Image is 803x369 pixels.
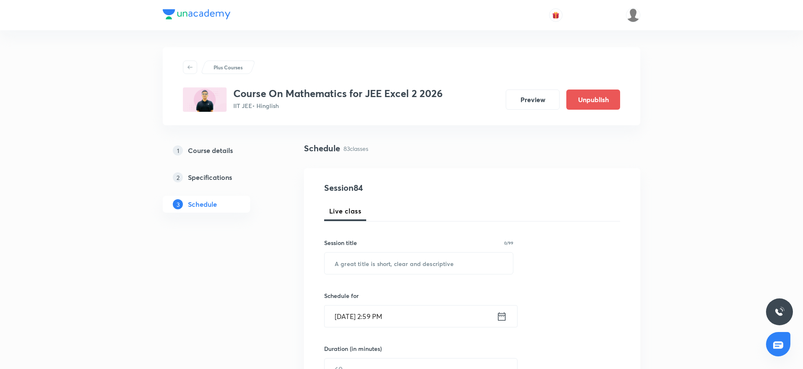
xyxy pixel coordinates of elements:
[173,145,183,156] p: 1
[163,9,230,21] a: Company Logo
[188,199,217,209] h5: Schedule
[549,8,563,22] button: avatar
[188,145,233,156] h5: Course details
[173,199,183,209] p: 3
[188,172,232,182] h5: Specifications
[324,291,513,300] h6: Schedule for
[163,142,277,159] a: 1Course details
[173,172,183,182] p: 2
[324,344,382,353] h6: Duration (in minutes)
[626,8,640,22] img: Shivank
[506,90,560,110] button: Preview
[214,63,243,71] p: Plus Courses
[233,87,443,100] h3: Course On Mathematics for JEE Excel 2 2026
[233,101,443,110] p: IIT JEE • Hinglish
[552,11,560,19] img: avatar
[325,253,513,274] input: A great title is short, clear and descriptive
[163,169,277,186] a: 2Specifications
[774,307,785,317] img: ttu
[183,87,227,112] img: 08F0D968-F71F-4A55-A674-E7872C57B38F_plus.png
[504,241,513,245] p: 0/99
[163,9,230,19] img: Company Logo
[329,206,361,216] span: Live class
[324,238,357,247] h6: Session title
[304,142,340,155] h4: Schedule
[324,182,478,194] h4: Session 84
[343,144,368,153] p: 83 classes
[566,90,620,110] button: Unpublish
